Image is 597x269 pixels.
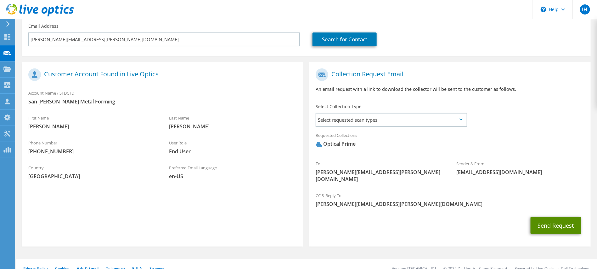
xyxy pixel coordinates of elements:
h1: Customer Account Found in Live Optics [28,68,294,81]
span: End User [169,148,297,155]
h1: Collection Request Email [316,68,581,81]
span: [PERSON_NAME][EMAIL_ADDRESS][PERSON_NAME][DOMAIN_NAME] [316,169,444,183]
div: First Name [22,111,163,133]
span: [GEOGRAPHIC_DATA] [28,173,156,180]
span: [EMAIL_ADDRESS][DOMAIN_NAME] [456,169,584,176]
div: CC & Reply To [309,189,590,211]
div: Last Name [163,111,303,133]
div: User Role [163,136,303,158]
a: Search for Contact [313,32,377,46]
span: Select requested scan types [316,114,466,126]
div: Account Name / SFDC ID [22,86,303,108]
span: en-US [169,173,297,180]
span: [PERSON_NAME] [169,123,297,130]
div: Preferred Email Language [163,161,303,183]
div: Optical Prime [316,140,356,148]
div: Requested Collections [309,129,590,154]
label: Select Collection Type [316,103,362,110]
div: To [309,157,450,186]
div: Sender & From [450,157,591,179]
span: [PERSON_NAME][EMAIL_ADDRESS][PERSON_NAME][DOMAIN_NAME] [316,201,584,208]
span: IH [580,4,590,15]
div: Phone Number [22,136,163,158]
label: Email Address [28,23,59,29]
p: An email request with a link to download the collector will be sent to the customer as follows. [316,86,584,93]
div: Country [22,161,163,183]
button: Send Request [531,217,581,234]
span: San [PERSON_NAME] Metal Forming [28,98,297,105]
span: [PHONE_NUMBER] [28,148,156,155]
svg: \n [541,7,546,12]
span: [PERSON_NAME] [28,123,156,130]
